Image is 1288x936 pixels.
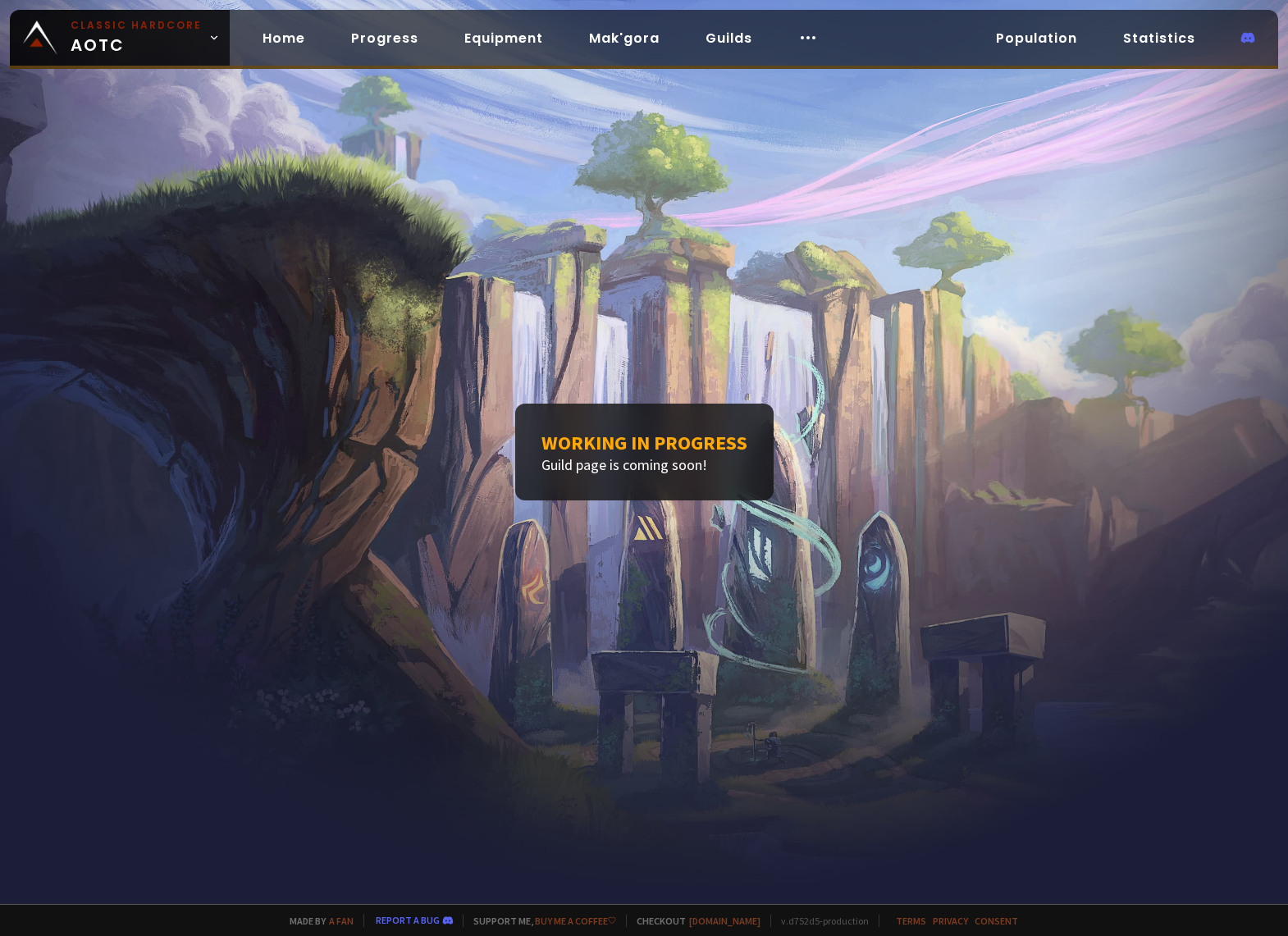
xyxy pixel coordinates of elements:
a: Equipment [451,21,556,55]
a: Consent [975,915,1018,927]
span: Checkout [626,915,760,927]
a: Progress [338,21,432,55]
span: AOTC [71,18,202,57]
div: Guild page is coming soon! [515,404,774,500]
a: Privacy [933,915,968,927]
a: Mak'gora [576,21,673,55]
a: Terms [896,915,926,927]
a: Population [983,21,1090,55]
span: Made by [280,915,354,927]
span: Support me, [463,915,616,927]
a: Guilds [692,21,765,55]
a: Home [249,21,318,55]
a: Statistics [1110,21,1208,55]
a: Report a bug [376,914,440,926]
a: Classic HardcoreAOTC [10,10,230,66]
small: Classic Hardcore [71,18,202,33]
h1: Working in progress [541,430,747,455]
a: Buy me a coffee [535,915,616,927]
a: a fan [329,915,354,927]
span: v. d752d5 - production [770,915,869,927]
a: [DOMAIN_NAME] [689,915,760,927]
